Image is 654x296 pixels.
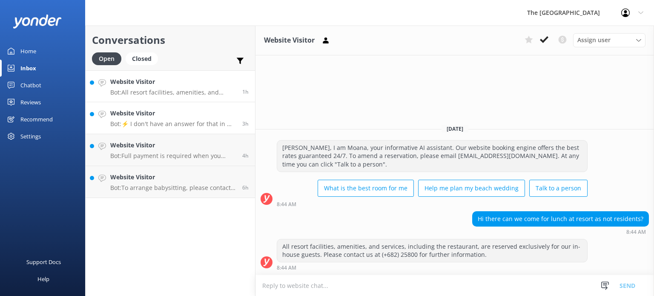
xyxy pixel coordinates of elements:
span: Sep 19 2025 09:25am (UTC -10:00) Pacific/Honolulu [242,184,249,191]
div: Open [92,52,121,65]
div: Help [37,270,49,287]
h3: Website Visitor [264,35,315,46]
div: Support Docs [26,253,61,270]
div: Hi there can we come for lunch at resort as not residents? [473,212,648,226]
div: Chatbot [20,77,41,94]
h4: Website Visitor [110,172,236,182]
p: Bot: To arrange babysitting, please contact The Rarotongan’s Reception by dialing 0 or pressing t... [110,184,236,192]
span: [DATE] [442,125,468,132]
div: Home [20,43,36,60]
img: yonder-white-logo.png [13,14,62,29]
button: What is the best room for me [318,180,414,197]
a: Website VisitorBot:All resort facilities, amenities, and services, including the restaurant, are ... [86,70,255,102]
strong: 8:44 AM [626,230,646,235]
strong: 8:44 AM [277,265,296,270]
p: Bot: ⚡ I don't have an answer for that in my knowledge base. Please try and rephrase your questio... [110,120,236,128]
a: Website VisitorBot:Full payment is required when you make your booking. There is no option to hol... [86,134,255,166]
a: Open [92,54,126,63]
div: Settings [20,128,41,145]
p: Bot: Full payment is required when you make your booking. There is no option to hold a reservatio... [110,152,236,160]
button: Help me plan my beach wedding [418,180,525,197]
div: Recommend [20,111,53,128]
button: Talk to a person [529,180,588,197]
a: Website VisitorBot:⚡ I don't have an answer for that in my knowledge base. Please try and rephras... [86,102,255,134]
a: Website VisitorBot:To arrange babysitting, please contact The Rarotongan’s Reception by dialing 0... [86,166,255,198]
a: Closed [126,54,162,63]
h4: Website Visitor [110,109,236,118]
div: Sep 19 2025 02:44pm (UTC -10:00) Pacific/Honolulu [277,264,588,270]
div: Sep 19 2025 02:44pm (UTC -10:00) Pacific/Honolulu [472,229,649,235]
div: All resort facilities, amenities, and services, including the restaurant, are reserved exclusivel... [277,239,587,262]
div: Inbox [20,60,36,77]
h2: Conversations [92,32,249,48]
div: Sep 19 2025 02:44pm (UTC -10:00) Pacific/Honolulu [277,201,588,207]
span: Sep 19 2025 02:44pm (UTC -10:00) Pacific/Honolulu [242,88,249,95]
div: Closed [126,52,158,65]
div: Reviews [20,94,41,111]
div: Assign User [573,33,645,47]
span: Sep 19 2025 12:52pm (UTC -10:00) Pacific/Honolulu [242,120,249,127]
p: Bot: All resort facilities, amenities, and services, including the restaurant, are reserved exclu... [110,89,236,96]
div: [PERSON_NAME], I am Moana, your informative AI assistant. Our website booking engine offers the b... [277,141,587,172]
h4: Website Visitor [110,141,236,150]
span: Sep 19 2025 11:06am (UTC -10:00) Pacific/Honolulu [242,152,249,159]
h4: Website Visitor [110,77,236,86]
strong: 8:44 AM [277,202,296,207]
span: Assign user [577,35,611,45]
